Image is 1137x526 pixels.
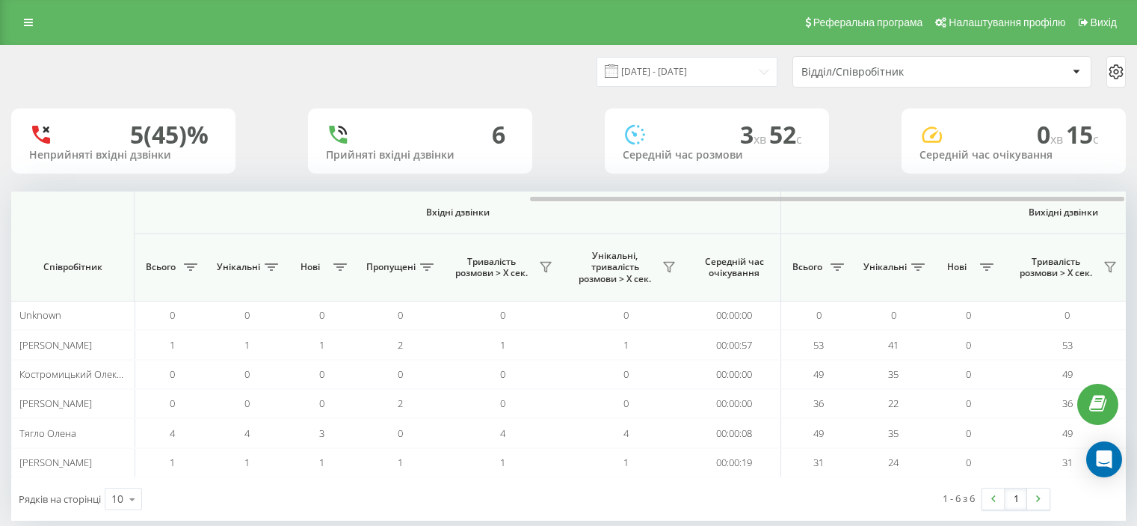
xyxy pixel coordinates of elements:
span: 0 [170,367,175,381]
span: 1 [623,338,629,352]
span: 0 [966,367,971,381]
span: Всього [789,261,826,273]
span: 0 [500,397,505,410]
div: Відділ/Співробітник [801,66,980,79]
span: 0 [623,397,629,410]
span: 2 [398,338,403,352]
td: 00:00:00 [688,301,781,330]
span: 3 [319,426,324,440]
span: хв [1050,131,1066,147]
span: 0 [500,367,505,381]
span: 31 [1062,456,1073,469]
span: 35 [888,367,899,381]
span: 3 [740,118,769,150]
div: Середній час очікування [919,149,1108,162]
span: 0 [398,426,403,440]
span: c [796,131,802,147]
span: 1 [170,338,175,352]
span: 1 [398,456,403,469]
span: Унікальні [863,261,907,273]
span: [PERSON_NAME] [19,397,92,410]
span: 0 [398,367,403,381]
td: 00:00:19 [688,448,781,477]
span: 1 [500,456,505,469]
span: 49 [813,426,824,440]
span: 36 [813,397,824,410]
span: 1 [244,338,250,352]
div: Середній час розмови [623,149,811,162]
span: 49 [813,367,824,381]
span: 53 [813,338,824,352]
td: 00:00:00 [688,389,781,418]
span: 0 [319,367,324,381]
span: 0 [966,308,971,322]
span: 1 [244,456,250,469]
span: 0 [816,308,822,322]
span: 0 [170,308,175,322]
span: 4 [170,426,175,440]
span: 41 [888,338,899,352]
span: 49 [1062,426,1073,440]
span: 4 [623,426,629,440]
div: Неприйняті вхідні дзвінки [29,149,218,162]
span: Тривалість розмови > Х сек. [449,256,534,279]
span: Рядків на сторінці [19,492,101,506]
span: 0 [500,308,505,322]
span: 0 [966,456,971,469]
span: 36 [1062,397,1073,410]
span: 0 [1037,118,1066,150]
span: 0 [891,308,896,322]
span: 1 [500,338,505,352]
div: 5 (45)% [130,120,209,149]
span: Налаштування профілю [949,16,1065,28]
span: 0 [244,308,250,322]
td: 00:00:57 [688,330,781,359]
span: 22 [888,397,899,410]
span: [PERSON_NAME] [19,456,92,469]
span: Unknown [19,308,61,322]
span: 24 [888,456,899,469]
span: 1 [319,456,324,469]
span: 0 [170,397,175,410]
span: 0 [966,426,971,440]
span: 0 [623,367,629,381]
span: Співробітник [24,261,121,273]
div: 10 [111,492,123,507]
span: Пропущені [366,261,416,273]
span: 52 [769,118,802,150]
span: 4 [500,426,505,440]
span: Середній час очікування [699,256,769,279]
span: [PERSON_NAME] [19,338,92,352]
span: Унікальні, тривалість розмови > Х сек. [572,250,658,285]
span: Тривалість розмови > Х сек. [1013,256,1099,279]
span: 0 [966,338,971,352]
span: 1 [623,456,629,469]
span: 1 [319,338,324,352]
span: Всього [142,261,179,273]
span: Тягло Олена [19,426,76,440]
span: Нові [292,261,329,273]
span: Вхідні дзвінки [173,207,742,218]
span: 0 [623,308,629,322]
span: c [1093,131,1099,147]
td: 00:00:08 [688,418,781,447]
span: 0 [966,397,971,410]
span: 49 [1062,367,1073,381]
span: 0 [319,308,324,322]
span: 0 [244,367,250,381]
div: 6 [492,120,505,149]
span: 53 [1062,338,1073,352]
span: хв [754,131,769,147]
span: Реферальна програма [813,16,923,28]
td: 00:00:00 [688,360,781,389]
a: 1 [1005,489,1027,510]
span: 31 [813,456,824,469]
span: Вихід [1091,16,1117,28]
span: 1 [170,456,175,469]
span: 0 [244,397,250,410]
span: Костромицький Олександр [19,367,144,381]
span: 0 [1064,308,1070,322]
span: 35 [888,426,899,440]
div: Прийняті вхідні дзвінки [326,149,514,162]
span: Унікальні [217,261,260,273]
